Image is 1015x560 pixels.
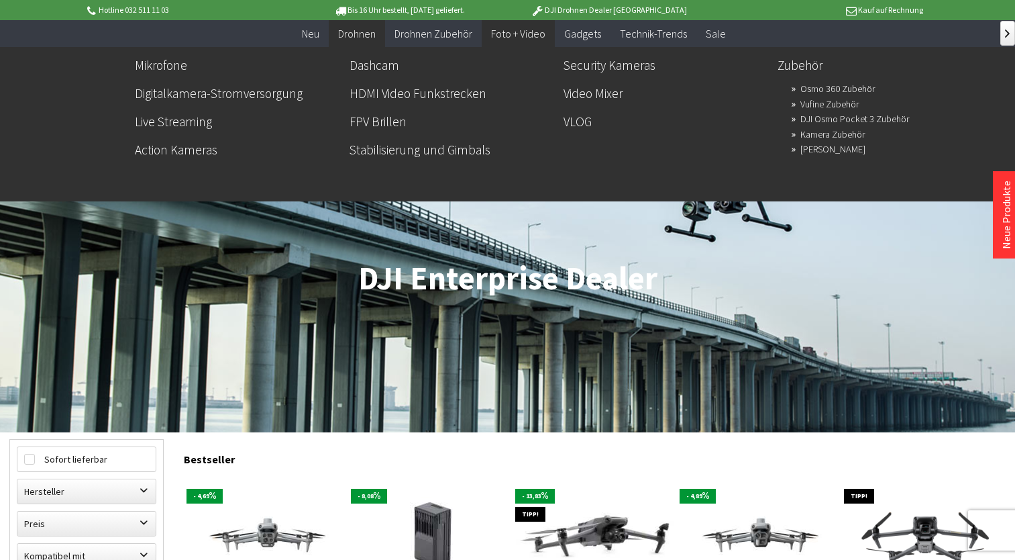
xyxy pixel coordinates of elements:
[135,54,338,77] a: Mikrofone
[1005,30,1010,38] span: 
[564,110,767,133] a: VLOG
[800,79,875,98] a: Osmo 360 Zubehör
[85,2,294,18] p: Hotline 032 511 11 03
[17,512,156,536] label: Preis
[17,447,156,471] label: Sofort lieferbar
[350,82,553,105] a: HDMI Video Funkstrecken
[800,125,865,144] a: Kamera Zubehör
[564,54,767,77] a: Security Kameras
[564,82,767,105] a: Video Mixer
[350,110,553,133] a: FPV Brillen
[555,20,610,48] a: Gadgets
[696,20,735,48] a: Sale
[714,2,923,18] p: Kauf auf Rechnung
[135,110,338,133] a: Live Streaming
[135,138,338,161] a: Action Kameras
[800,95,859,113] a: Vufine Zubehör
[800,140,865,158] a: Gimbal Zubehör
[184,439,1006,473] div: Bestseller
[778,54,981,77] a: Zubehör
[610,20,696,48] a: Technik-Trends
[338,27,376,40] span: Drohnen
[504,2,713,18] p: DJI Drohnen Dealer [GEOGRAPHIC_DATA]
[350,138,553,161] a: Stabilisierung und Gimbals
[800,109,909,128] a: DJI Osmo Pocket 3 Zubehör
[135,82,338,105] a: Digitalkamera-Stromversorgung
[9,262,1006,295] h1: DJI Enterprise Dealer
[350,54,553,77] a: Dashcam
[564,27,601,40] span: Gadgets
[482,20,555,48] a: Foto + Video
[385,20,482,48] a: Drohnen Zubehör
[292,20,329,48] a: Neu
[706,27,726,40] span: Sale
[394,27,472,40] span: Drohnen Zubehör
[491,27,545,40] span: Foto + Video
[295,2,504,18] p: Bis 16 Uhr bestellt, [DATE] geliefert.
[620,27,687,40] span: Technik-Trends
[302,27,319,40] span: Neu
[1000,181,1013,249] a: Neue Produkte
[329,20,385,48] a: Drohnen
[17,479,156,504] label: Hersteller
